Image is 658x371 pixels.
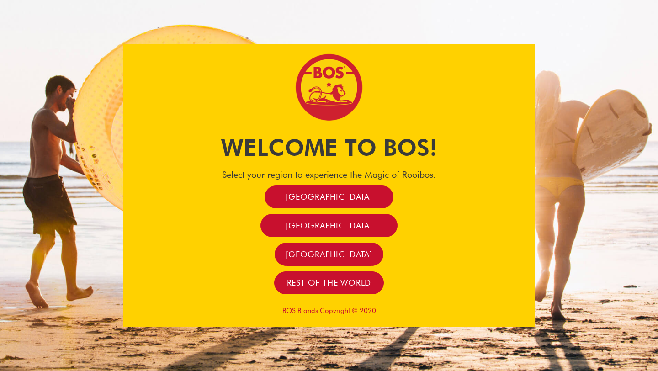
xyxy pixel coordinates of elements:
[123,307,535,315] p: BOS Brands Copyright © 2020
[265,185,393,209] a: [GEOGRAPHIC_DATA]
[287,277,371,288] span: Rest of the world
[286,191,372,202] span: [GEOGRAPHIC_DATA]
[295,53,363,122] img: Bos Brands
[260,214,398,237] a: [GEOGRAPHIC_DATA]
[123,169,535,180] h4: Select your region to experience the Magic of Rooibos.
[274,271,384,295] a: Rest of the world
[286,249,372,260] span: [GEOGRAPHIC_DATA]
[123,132,535,164] h1: Welcome to BOS!
[275,243,383,266] a: [GEOGRAPHIC_DATA]
[286,220,372,231] span: [GEOGRAPHIC_DATA]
